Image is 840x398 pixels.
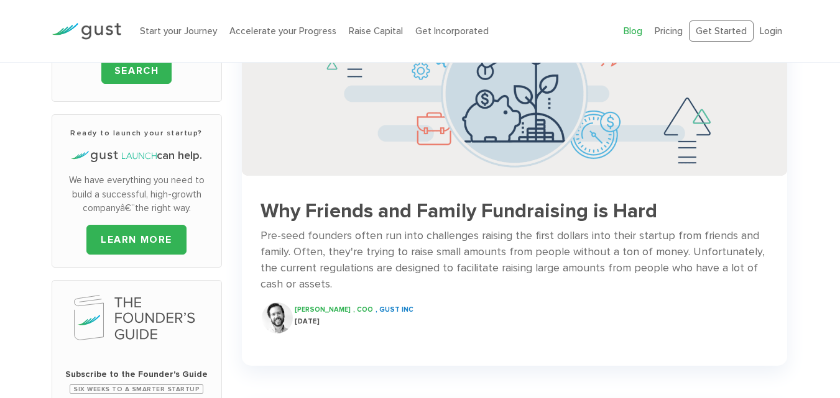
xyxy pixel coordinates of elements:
[261,228,769,292] div: Pre-seed founders often run into challenges raising the first dollars into their startup from fri...
[295,317,320,325] span: [DATE]
[376,305,413,314] span: , Gust INC
[689,20,754,42] a: Get Started
[58,173,215,215] p: We have everything you need to build a successful, high-growth companyâ€”the right way.
[261,201,769,222] h3: Why Friends and Family Fundraising is Hard
[415,25,489,37] a: Get Incorporated
[624,25,642,37] a: Blog
[58,127,215,138] h3: Ready to launch your startup?
[52,23,121,40] img: Gust Logo
[70,384,203,394] span: Six Weeks to a Smarter Startup
[101,58,172,84] input: Search
[760,25,782,37] a: Login
[242,12,788,346] a: Successful Startup Founders Invest In Their Own Ventures 0742d64fd6a698c3cfa409e71c3cc4e5620a7e72...
[349,25,403,37] a: Raise Capital
[353,305,373,314] span: , COO
[58,148,215,164] h4: can help.
[295,305,351,314] span: [PERSON_NAME]
[86,225,187,255] a: LEARN MORE
[229,25,336,37] a: Accelerate your Progress
[58,368,215,381] span: Subscribe to the Founder's Guide
[140,25,217,37] a: Start your Journey
[655,25,683,37] a: Pricing
[262,302,293,333] img: Ryan Nash
[242,12,788,175] img: Successful Startup Founders Invest In Their Own Ventures 0742d64fd6a698c3cfa409e71c3cc4e5620a7e72...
